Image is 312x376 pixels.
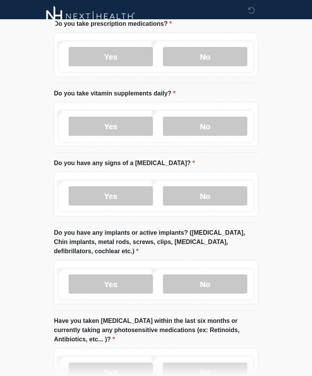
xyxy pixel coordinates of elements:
[69,275,153,294] label: Yes
[163,275,247,294] label: No
[163,47,247,67] label: No
[69,117,153,136] label: Yes
[163,187,247,206] label: No
[163,117,247,136] label: No
[46,6,135,27] img: Next-Health Logo
[54,229,258,256] label: Do you have any implants or active implants? ([MEDICAL_DATA], Chin implants, metal rods, screws, ...
[69,187,153,206] label: Yes
[69,47,153,67] label: Yes
[54,89,176,99] label: Do you take vitamin supplements daily?
[54,317,258,344] label: Have you taken [MEDICAL_DATA] within the last six months or currently taking any photosensitive m...
[54,159,195,168] label: Do you have any signs of a [MEDICAL_DATA]?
